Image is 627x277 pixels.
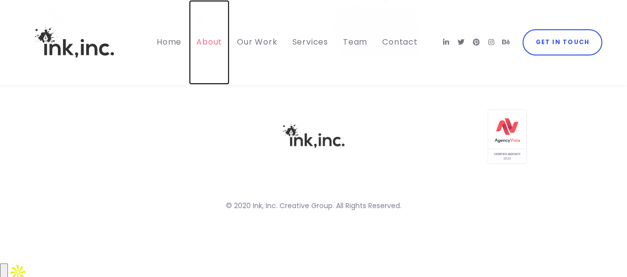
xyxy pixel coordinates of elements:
span: Services [292,36,328,48]
span: Contact [382,36,418,48]
iframe: [object Object]2 [31,121,210,146]
span: About [196,36,222,48]
img: Ink, Inc. | Marketing Agency [25,9,124,76]
img: Ink, Inc. Company Logo in Black Raster Format with Transparent Background [283,124,344,148]
span: Home [157,36,181,48]
span: Get in Touch [535,37,589,48]
img: Agency Vista Verified [487,109,527,164]
span: © 2020 Ink, Inc. Creative Group. All Rights Reserved. [226,201,401,211]
span: Team [343,36,367,48]
span: Our Work [237,36,277,48]
a: Get in Touch [522,29,602,55]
